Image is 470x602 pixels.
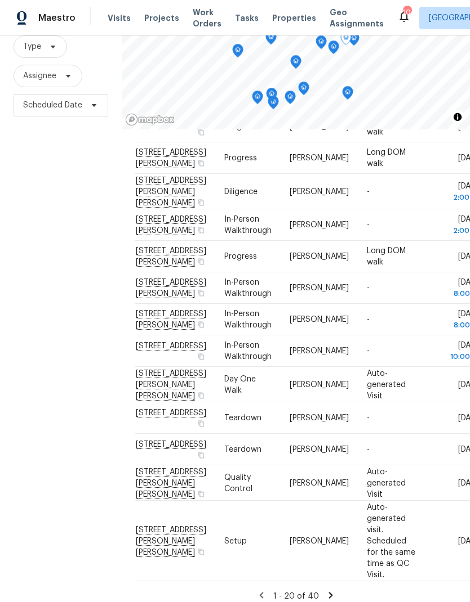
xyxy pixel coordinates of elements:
[23,70,56,82] span: Assignee
[367,347,370,355] span: -
[367,221,370,229] span: -
[265,31,277,48] div: Map marker
[290,187,349,195] span: [PERSON_NAME]
[340,32,352,49] div: Map marker
[367,369,406,399] span: Auto-generated Visit
[273,592,319,600] span: 1 - 20 of 40
[38,12,76,24] span: Maestro
[290,537,349,545] span: [PERSON_NAME]
[330,7,384,29] span: Geo Assignments
[196,127,206,137] button: Copy Address
[224,342,272,361] span: In-Person Walkthrough
[196,197,206,207] button: Copy Address
[290,55,301,73] div: Map marker
[196,450,206,460] button: Copy Address
[290,253,349,260] span: [PERSON_NAME]
[224,123,257,131] span: Progress
[224,537,247,545] span: Setup
[298,82,309,99] div: Map marker
[290,446,349,453] span: [PERSON_NAME]
[252,91,263,108] div: Map marker
[367,468,406,498] span: Auto-generated Visit
[367,247,406,266] span: Long DOM walk
[290,154,349,162] span: [PERSON_NAME]
[290,380,349,388] span: [PERSON_NAME]
[367,316,370,324] span: -
[367,503,415,578] span: Auto-generated visit. Scheduled for the same time as QC Visit.
[224,278,272,298] span: In-Person Walkthrough
[290,479,349,487] span: [PERSON_NAME]
[232,44,243,61] div: Map marker
[224,446,261,453] span: Teardown
[224,414,261,422] span: Teardown
[193,7,221,29] span: Work Orders
[367,117,406,136] span: Long DOM walk
[196,352,206,362] button: Copy Address
[144,12,179,24] span: Projects
[290,123,349,131] span: [PERSON_NAME]
[196,390,206,400] button: Copy Address
[290,284,349,292] span: [PERSON_NAME]
[367,187,370,195] span: -
[272,12,316,24] span: Properties
[285,91,296,108] div: Map marker
[348,32,360,50] div: Map marker
[125,113,175,126] a: Mapbox homepage
[403,7,411,18] div: 10
[316,35,327,53] div: Map marker
[196,419,206,429] button: Copy Address
[454,111,461,123] span: Toggle attribution
[196,320,206,330] button: Copy Address
[290,414,349,422] span: [PERSON_NAME]
[224,310,272,329] span: In-Person Walkthrough
[235,14,259,22] span: Tasks
[367,446,370,453] span: -
[196,546,206,556] button: Copy Address
[367,284,370,292] span: -
[196,257,206,267] button: Copy Address
[328,41,339,58] div: Map marker
[224,187,258,195] span: Diligence
[224,473,252,492] span: Quality Control
[23,41,41,52] span: Type
[367,414,370,422] span: -
[224,253,257,260] span: Progress
[451,110,464,124] button: Toggle attribution
[196,158,206,168] button: Copy Address
[224,154,257,162] span: Progress
[290,221,349,229] span: [PERSON_NAME]
[108,12,131,24] span: Visits
[367,149,406,168] span: Long DOM walk
[224,215,272,235] span: In-Person Walkthrough
[342,86,353,104] div: Map marker
[23,100,82,111] span: Scheduled Date
[266,88,277,105] div: Map marker
[290,347,349,355] span: [PERSON_NAME]
[290,316,349,324] span: [PERSON_NAME]
[196,488,206,498] button: Copy Address
[196,225,206,235] button: Copy Address
[224,375,256,394] span: Day One Walk
[196,288,206,298] button: Copy Address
